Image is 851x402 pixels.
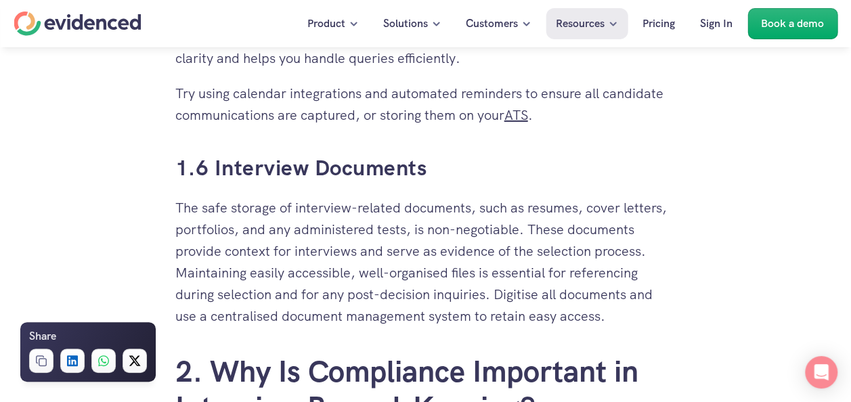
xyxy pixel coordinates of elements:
[632,8,685,39] a: Pricing
[642,15,675,32] p: Pricing
[466,15,518,32] p: Customers
[761,15,824,32] p: Book a demo
[700,15,733,32] p: Sign In
[747,8,837,39] a: Book a demo
[556,15,605,32] p: Resources
[29,328,56,345] h6: Share
[307,15,345,32] p: Product
[175,197,676,327] p: The safe storage of interview-related documents, such as resumes, cover letters, portfolios, and ...
[383,15,428,32] p: Solutions
[14,12,141,36] a: Home
[175,154,427,182] a: 1.6 Interview Documents
[504,106,528,124] a: ATS
[175,83,676,126] p: Try using calendar integrations and automated reminders to ensure all candidate communications ar...
[805,356,837,388] div: Open Intercom Messenger
[690,8,743,39] a: Sign In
